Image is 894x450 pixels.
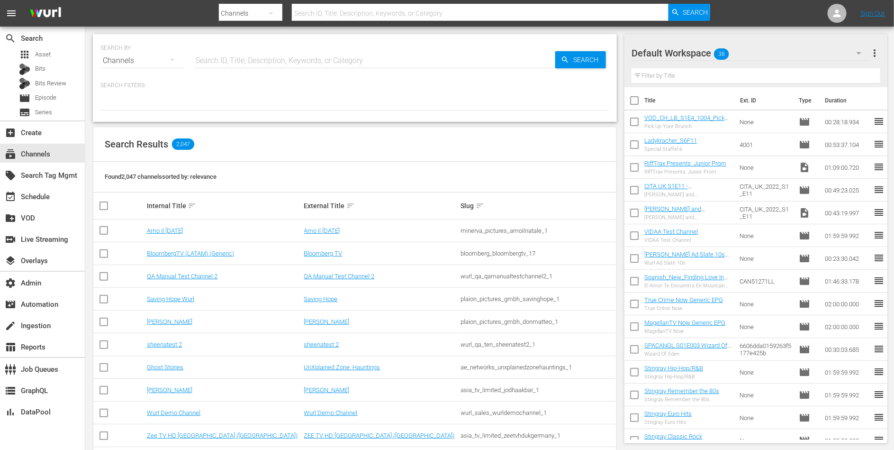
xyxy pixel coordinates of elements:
[5,277,16,289] span: Admin
[644,237,698,243] div: VIDAA Test Channel
[736,179,795,202] td: CITA_UK_2022_S1_E11
[799,412,810,423] span: Episode
[873,434,885,446] span: reorder
[799,298,810,310] span: Episode
[461,432,615,439] div: asia_tv_limited_zeetvhdukgermany_1
[873,298,885,309] span: reorder
[736,224,795,247] td: None
[5,341,16,353] span: Reports
[644,342,731,356] a: SPACANGL S01E003 Wizard Of Eden
[873,252,885,264] span: reorder
[799,253,810,264] span: Episode
[461,200,615,211] div: Slug
[714,44,729,64] span: 38
[644,319,725,326] a: MagellanTV Now Generic EPG
[644,137,697,144] a: Ladykracher_S6F11
[304,200,458,211] div: External Title
[35,64,45,73] span: Bits
[821,270,873,293] td: 01:46:33.178
[799,321,810,332] span: Episode
[100,47,184,74] div: Channels
[461,364,615,371] div: ae_networks_unxplainedzonehauntings_1
[799,230,810,241] span: Episode
[644,419,692,425] div: Stingray Euro Hits
[461,227,615,234] div: minerva_pictures_amoilnatale_1
[873,161,885,173] span: reorder
[736,270,795,293] td: CAN51271LL
[799,184,810,196] span: Episode
[736,133,795,156] td: 4001
[873,343,885,355] span: reorder
[147,227,183,234] a: Amo il [DATE]
[304,341,339,348] a: sheenatest 2
[873,366,885,377] span: reorder
[860,9,885,17] a: Sign Out
[799,389,810,401] span: Episode
[819,87,876,114] th: Duration
[873,116,885,127] span: reorder
[799,116,810,128] span: Episode
[5,364,16,375] span: Job Queues
[304,295,338,303] a: Saving Hope
[19,49,30,60] span: Asset
[644,214,732,220] div: [PERSON_NAME] and [PERSON_NAME]
[147,341,182,348] a: sheenatest 2
[147,432,298,439] a: Zee TV HD [GEOGRAPHIC_DATA] ([GEOGRAPHIC_DATA])
[799,207,810,219] span: Video
[736,293,795,315] td: None
[873,412,885,423] span: reorder
[644,228,698,235] a: VIDAA Test Channel
[304,409,358,416] a: Wurl Demo Channel
[644,433,702,440] a: Stingray Classic Rock
[147,200,301,211] div: Internal Title
[668,4,710,21] button: Search
[799,139,810,150] span: Episode
[683,4,708,21] span: Search
[793,87,819,114] th: Type
[873,207,885,218] span: reorder
[821,247,873,270] td: 00:23:30.042
[5,33,16,44] span: Search
[461,295,615,303] div: plaion_pictures_gmbh_savinghope_1
[147,364,183,371] a: Ghost Stories
[304,318,350,325] a: [PERSON_NAME]
[644,205,705,220] a: [PERSON_NAME] and [PERSON_NAME]
[105,138,168,150] span: Search Results
[644,305,723,312] div: True Crime Now
[644,169,726,175] div: RiffTrax Presents: Junior Prom
[476,202,484,210] span: sort
[821,293,873,315] td: 02:00:00.000
[147,409,200,416] a: Wurl Demo Channel
[304,250,343,257] a: Bloomberg TV
[19,64,30,75] div: Bits
[873,321,885,332] span: reorder
[644,365,703,372] a: Stingray Hip-Hop/R&B
[736,338,795,361] td: 6606dda0159263f5177e425b
[736,110,795,133] td: None
[461,318,615,325] div: plaion_pictures_gmbh_donmatteo_1
[821,110,873,133] td: 00:28:18.934
[304,364,380,371] a: UnXplained Zone: Hauntings
[461,409,615,416] div: wurl_sales_wurldemochannel_1
[821,361,873,384] td: 01:59:59.992
[147,318,192,325] a: [PERSON_NAME]
[304,432,455,439] a: ZEE TV HD [GEOGRAPHIC_DATA] ([GEOGRAPHIC_DATA])
[644,396,719,403] div: Stingray Remember the 80s
[100,82,609,90] p: Search Filters:
[461,341,615,348] div: wurl_qa_ten_sheenatest2_1
[304,386,350,394] a: [PERSON_NAME]
[799,162,810,173] span: Video
[5,406,16,418] span: DataPool
[644,251,729,272] a: [PERSON_NAME] Ad Slate 10s ([PERSON_NAME] Ad Slate 10s (00:30:00))
[172,138,194,150] span: 2,047
[346,202,355,210] span: sort
[736,406,795,429] td: None
[821,202,873,224] td: 00:43:19.997
[736,384,795,406] td: None
[19,78,30,89] div: Bits Review
[35,79,66,88] span: Bits Review
[5,212,16,224] span: VOD
[5,385,16,396] span: GraphQL
[5,255,16,266] span: Overlays
[734,87,793,114] th: Ext. ID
